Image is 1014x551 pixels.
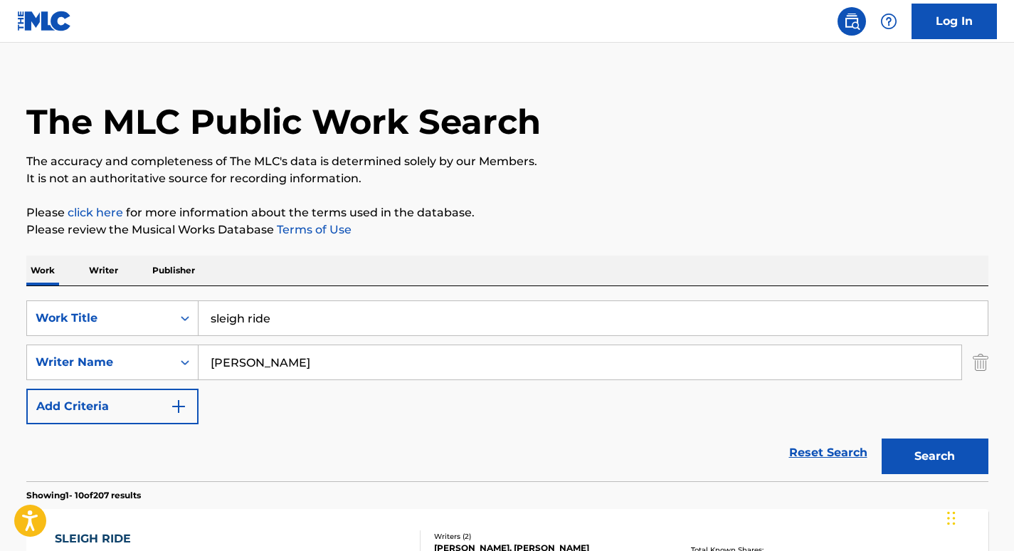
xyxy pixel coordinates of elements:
[880,13,897,30] img: help
[55,530,178,547] div: SLEIGH RIDE
[947,497,956,540] div: Drag
[843,13,860,30] img: search
[434,531,649,542] div: Writers ( 2 )
[26,489,141,502] p: Showing 1 - 10 of 207 results
[36,310,164,327] div: Work Title
[838,7,866,36] a: Public Search
[170,398,187,415] img: 9d2ae6d4665cec9f34b9.svg
[26,100,541,143] h1: The MLC Public Work Search
[882,439,988,474] button: Search
[26,256,59,285] p: Work
[148,256,199,285] p: Publisher
[26,204,988,221] p: Please for more information about the terms used in the database.
[85,256,122,285] p: Writer
[26,300,988,481] form: Search Form
[36,354,164,371] div: Writer Name
[943,483,1014,551] iframe: Chat Widget
[26,389,199,424] button: Add Criteria
[26,221,988,238] p: Please review the Musical Works Database
[68,206,123,219] a: click here
[17,11,72,31] img: MLC Logo
[973,345,988,380] img: Delete Criterion
[274,223,352,236] a: Terms of Use
[26,153,988,170] p: The accuracy and completeness of The MLC's data is determined solely by our Members.
[912,4,997,39] a: Log In
[875,7,903,36] div: Help
[26,170,988,187] p: It is not an authoritative source for recording information.
[782,437,875,468] a: Reset Search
